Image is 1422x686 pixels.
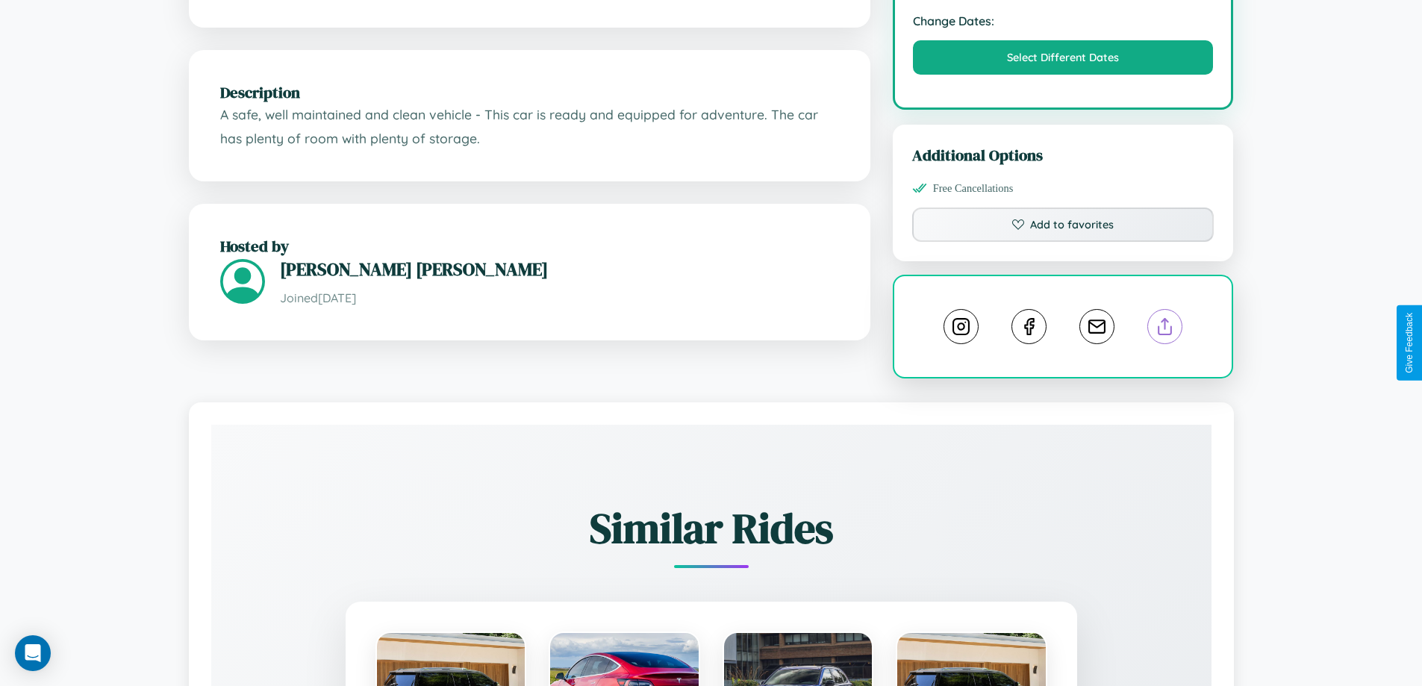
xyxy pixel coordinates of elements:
[280,257,839,281] h3: [PERSON_NAME] [PERSON_NAME]
[263,499,1159,557] h2: Similar Rides
[15,635,51,671] div: Open Intercom Messenger
[912,208,1214,242] button: Add to favorites
[220,81,839,103] h2: Description
[913,13,1214,28] strong: Change Dates:
[220,235,839,257] h2: Hosted by
[220,103,839,150] p: A safe, well maintained and clean vehicle - This car is ready and equipped for adventure. The car...
[280,287,839,309] p: Joined [DATE]
[913,40,1214,75] button: Select Different Dates
[933,182,1014,195] span: Free Cancellations
[912,144,1214,166] h3: Additional Options
[1404,313,1415,373] div: Give Feedback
